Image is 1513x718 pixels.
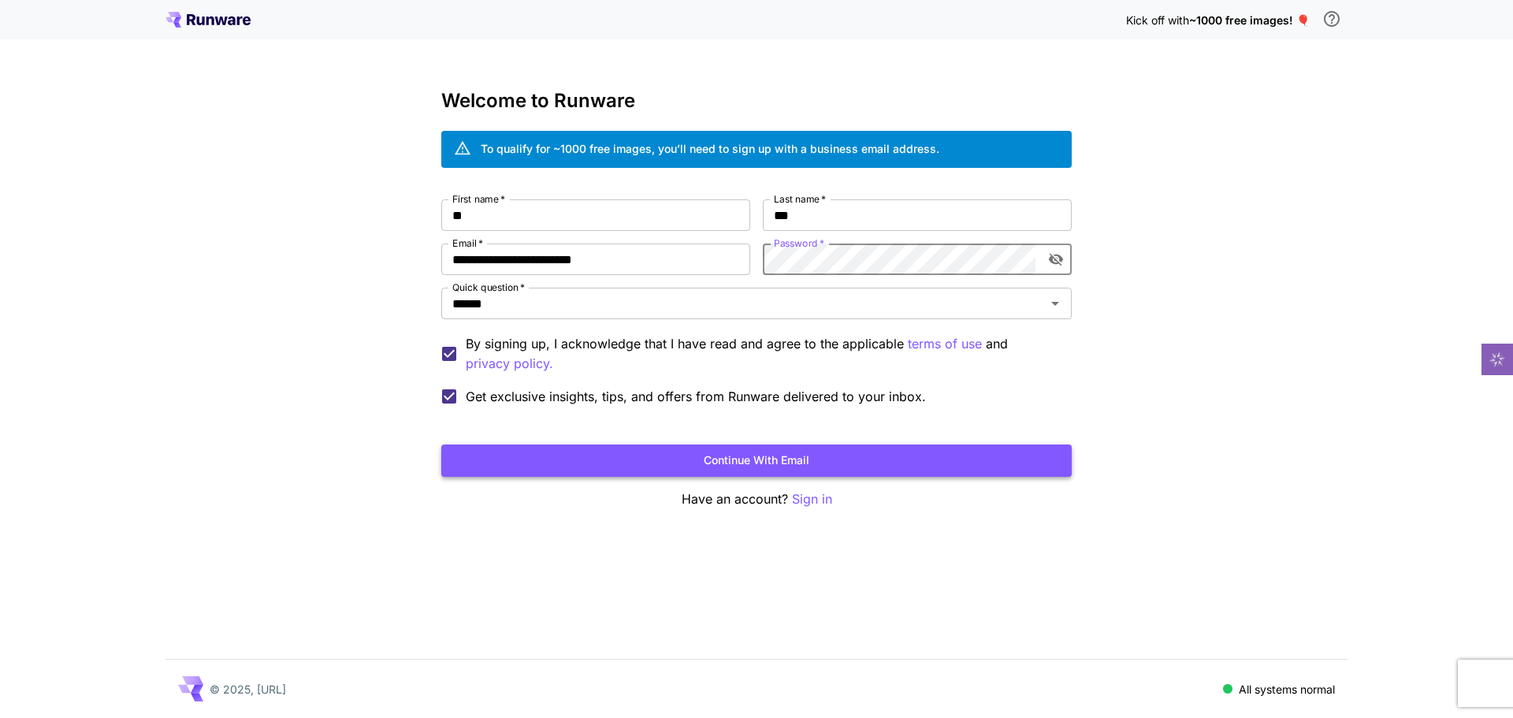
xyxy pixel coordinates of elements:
[466,334,1059,374] p: By signing up, I acknowledge that I have read and agree to the applicable and
[1126,13,1189,27] span: Kick off with
[774,192,826,206] label: Last name
[774,236,824,250] label: Password
[1042,245,1070,273] button: toggle password visibility
[1044,292,1066,314] button: Open
[908,334,982,354] button: By signing up, I acknowledge that I have read and agree to the applicable and privacy policy.
[1239,681,1335,698] p: All systems normal
[452,192,505,206] label: First name
[466,387,926,406] span: Get exclusive insights, tips, and offers from Runware delivered to your inbox.
[210,681,286,698] p: © 2025, [URL]
[452,236,483,250] label: Email
[1189,13,1310,27] span: ~1000 free images! 🎈
[441,489,1072,509] p: Have an account?
[452,281,525,294] label: Quick question
[466,354,553,374] button: By signing up, I acknowledge that I have read and agree to the applicable terms of use and
[466,354,553,374] p: privacy policy.
[481,140,939,157] div: To qualify for ~1000 free images, you’ll need to sign up with a business email address.
[792,489,832,509] button: Sign in
[441,445,1072,477] button: Continue with email
[1316,3,1348,35] button: In order to qualify for free credit, you need to sign up with a business email address and click ...
[908,334,982,354] p: terms of use
[441,90,1072,112] h3: Welcome to Runware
